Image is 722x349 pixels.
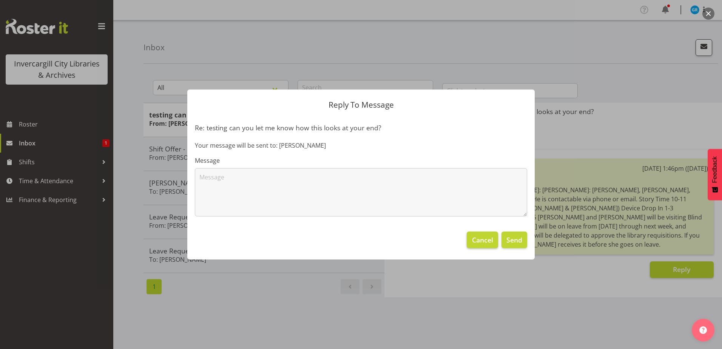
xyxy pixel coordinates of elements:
[467,232,498,248] button: Cancel
[195,101,527,109] p: Reply To Message
[506,235,522,245] span: Send
[195,141,527,150] p: Your message will be sent to: [PERSON_NAME]
[708,149,722,200] button: Feedback - Show survey
[472,235,493,245] span: Cancel
[711,156,718,183] span: Feedback
[501,232,527,248] button: Send
[195,124,527,132] h5: Re: testing can you let me know how this looks at your end?
[699,326,707,334] img: help-xxl-2.png
[195,156,527,165] label: Message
